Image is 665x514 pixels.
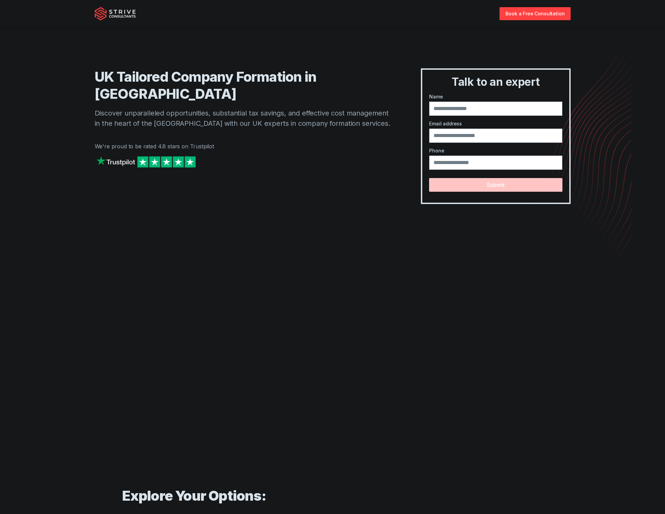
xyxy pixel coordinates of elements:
[425,75,566,89] h3: Talk to an expert
[95,108,394,128] p: Discover unparalleled opportunities, substantial tax savings, and effective cost management in th...
[95,68,394,103] h1: UK Tailored Company Formation in [GEOGRAPHIC_DATA]
[95,142,394,150] p: We're proud to be rated 4.8 stars on Trustpilot
[429,178,562,192] button: Submit
[95,7,136,21] img: Strive Consultants
[122,487,266,504] strong: Explore Your Options:
[500,7,570,20] a: Book a Free Consultation
[429,93,562,100] label: Name
[429,120,562,127] label: Email address
[111,216,554,465] iframe: Landing Page Video
[95,154,197,169] img: Strive on Trustpilot
[429,147,562,154] label: Phone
